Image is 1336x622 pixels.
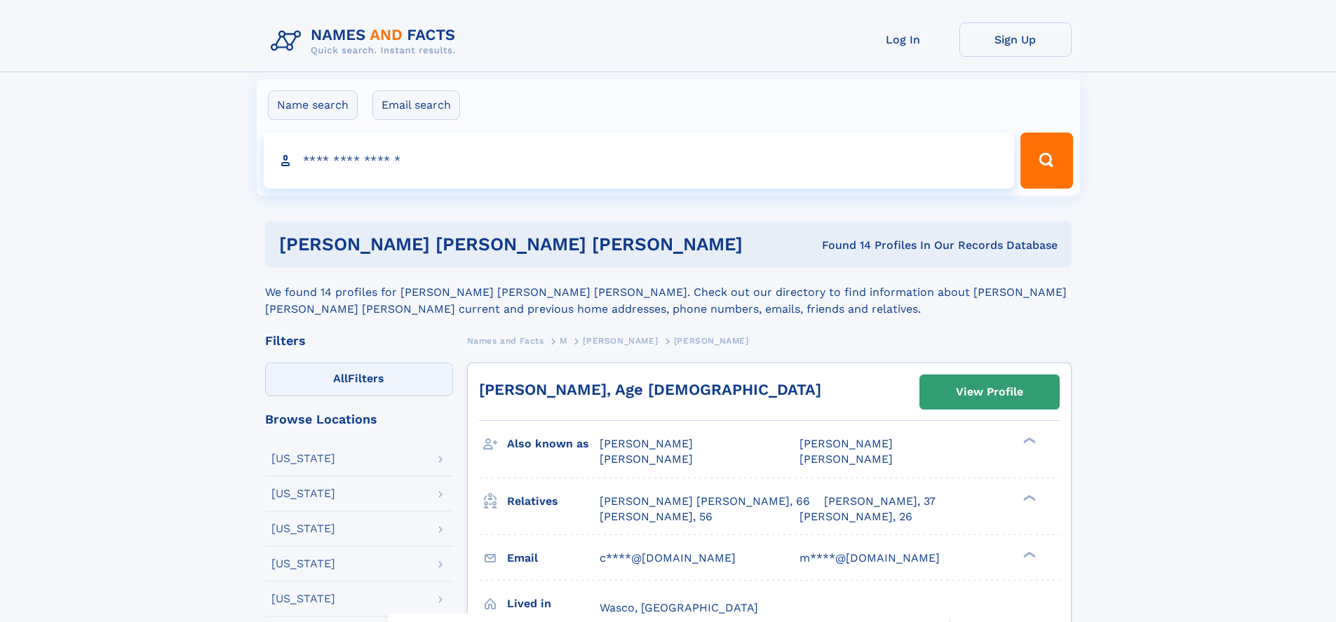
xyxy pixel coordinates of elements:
a: [PERSON_NAME], 26 [799,509,912,525]
label: Name search [268,90,358,120]
a: Log In [847,22,959,57]
a: M [560,332,567,349]
div: [US_STATE] [271,488,335,499]
span: [PERSON_NAME] [799,437,893,450]
a: [PERSON_NAME], 37 [824,494,936,509]
h3: Relatives [507,489,600,513]
img: Logo Names and Facts [265,22,467,60]
label: Email search [372,90,460,120]
h3: Lived in [507,592,600,616]
div: ❯ [1020,436,1037,445]
div: Found 14 Profiles In Our Records Database [782,238,1058,253]
input: search input [264,133,1015,189]
div: ❯ [1020,550,1037,559]
span: M [560,336,567,346]
button: Search Button [1020,133,1072,189]
span: [PERSON_NAME] [799,452,893,466]
a: View Profile [920,375,1059,409]
span: [PERSON_NAME] [674,336,749,346]
div: [US_STATE] [271,593,335,604]
div: View Profile [956,376,1023,408]
h3: Email [507,546,600,570]
span: [PERSON_NAME] [583,336,658,346]
div: ❯ [1020,493,1037,502]
h1: [PERSON_NAME] [PERSON_NAME] [PERSON_NAME] [279,236,783,253]
div: We found 14 profiles for [PERSON_NAME] [PERSON_NAME] [PERSON_NAME]. Check out our directory to fi... [265,267,1072,318]
span: [PERSON_NAME] [600,437,693,450]
a: Names and Facts [467,332,544,349]
a: [PERSON_NAME] [583,332,658,349]
span: All [333,372,348,385]
div: [US_STATE] [271,453,335,464]
a: [PERSON_NAME] [PERSON_NAME], 66 [600,494,810,509]
label: Filters [265,363,453,396]
div: [US_STATE] [271,558,335,569]
a: [PERSON_NAME], 56 [600,509,713,525]
div: Filters [265,334,453,347]
span: Wasco, [GEOGRAPHIC_DATA] [600,601,758,614]
span: [PERSON_NAME] [600,452,693,466]
a: Sign Up [959,22,1072,57]
div: Browse Locations [265,413,453,426]
div: [US_STATE] [271,523,335,534]
a: [PERSON_NAME], Age [DEMOGRAPHIC_DATA] [479,381,821,398]
h3: Also known as [507,432,600,456]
